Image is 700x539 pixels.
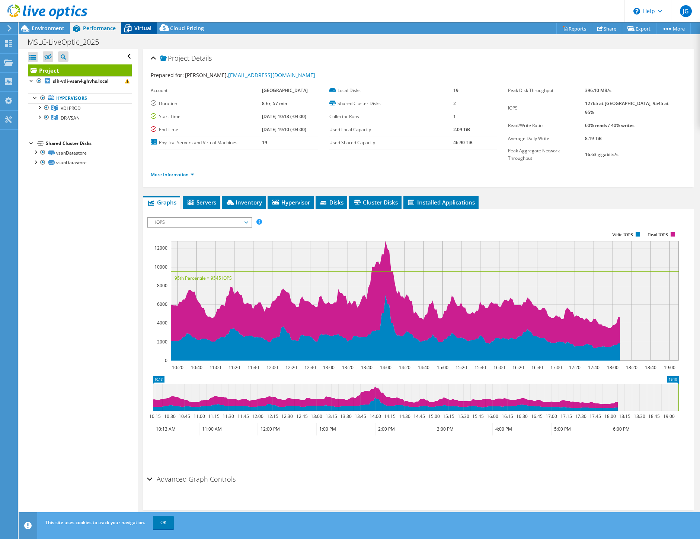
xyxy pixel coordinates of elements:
[340,413,352,419] text: 13:30
[157,339,167,345] text: 2000
[151,113,262,120] label: Start Time
[633,8,640,15] svg: \n
[458,413,469,419] text: 15:30
[285,364,297,371] text: 12:20
[247,364,259,371] text: 11:40
[546,413,557,419] text: 17:00
[28,93,132,103] a: Hypervisors
[626,364,637,371] text: 18:20
[267,413,278,419] text: 12:15
[210,364,221,371] text: 11:00
[648,232,668,237] text: Read IOPS
[329,87,453,94] label: Local Disks
[151,87,262,94] label: Account
[154,264,167,270] text: 10000
[262,126,306,133] b: [DATE] 19:10 (-04:00)
[179,413,190,419] text: 10:45
[228,72,315,79] a: [EMAIL_ADDRESS][DOMAIN_NAME]
[585,135,602,142] b: 8.19 TiB
[531,413,543,419] text: 16:45
[512,364,524,371] text: 16:20
[237,413,249,419] text: 11:45
[453,113,456,120] b: 1
[154,245,167,251] text: 12000
[413,413,425,419] text: 14:45
[474,364,486,371] text: 15:40
[194,413,205,419] text: 11:00
[585,87,611,93] b: 396.10 MB/s
[428,413,440,419] text: 15:00
[185,72,315,79] span: [PERSON_NAME],
[151,100,262,107] label: Duration
[329,126,453,133] label: Used Local Capacity
[361,364,373,371] text: 13:40
[172,364,183,371] text: 10:20
[46,139,132,148] div: Shared Cluster Disks
[329,139,453,146] label: Used Shared Capacity
[443,413,454,419] text: 15:15
[384,413,396,419] text: 14:15
[619,413,630,419] text: 18:15
[323,364,335,371] text: 13:00
[28,113,132,123] a: DR-VSAN
[28,103,132,113] a: VDI PROD
[656,23,691,34] a: More
[296,413,308,419] text: 12:45
[342,364,354,371] text: 13:20
[262,113,306,120] b: [DATE] 10:13 (-04:00)
[648,413,660,419] text: 18:45
[508,87,585,94] label: Peak Disk Throughput
[165,357,167,364] text: 0
[508,104,585,112] label: IOPS
[164,413,176,419] text: 10:30
[83,25,116,32] span: Performance
[151,171,194,178] a: More Information
[585,122,635,129] b: 60% reads / 40% writes
[208,413,220,419] text: 11:15
[28,64,132,76] a: Project
[493,364,505,371] text: 16:00
[508,147,585,162] label: Peak Aggregate Network Throughput
[575,413,586,419] text: 17:30
[399,364,410,371] text: 14:20
[226,199,262,206] span: Inventory
[151,126,262,133] label: End Time
[228,364,240,371] text: 11:20
[252,413,263,419] text: 12:00
[645,364,656,371] text: 18:40
[453,87,458,93] b: 19
[157,282,167,289] text: 8000
[585,151,619,158] b: 16.63 gigabits/s
[634,413,645,419] text: 18:30
[281,413,293,419] text: 12:30
[531,364,543,371] text: 16:40
[508,135,585,142] label: Average Daily Write
[453,139,473,146] b: 46.90 TiB
[61,115,80,121] span: DR-VSAN
[326,413,337,419] text: 13:15
[151,218,247,227] span: IOPS
[607,364,619,371] text: 18:00
[589,413,601,419] text: 17:45
[437,364,448,371] text: 15:00
[28,158,132,168] a: vsanDatastore
[680,5,692,17] span: JG
[134,25,151,32] span: Virtual
[453,126,470,133] b: 2.09 TiB
[28,76,132,86] a: slh-vdi-vsan4.ghvhs.local
[262,139,267,146] b: 19
[418,364,429,371] text: 14:40
[147,472,236,486] h2: Advanced Graph Controls
[28,148,132,158] a: vsanDatastore
[502,413,513,419] text: 16:15
[613,232,633,237] text: Write IOPS
[151,139,262,146] label: Physical Servers and Virtual Machines
[32,25,64,32] span: Environment
[353,199,398,206] span: Cluster Disks
[262,100,287,107] b: 8 hr, 57 min
[223,413,234,419] text: 11:30
[592,23,622,34] a: Share
[262,87,308,93] b: [GEOGRAPHIC_DATA]
[304,364,316,371] text: 12:40
[585,100,669,115] b: 12765 at [GEOGRAPHIC_DATA], 9545 at 95%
